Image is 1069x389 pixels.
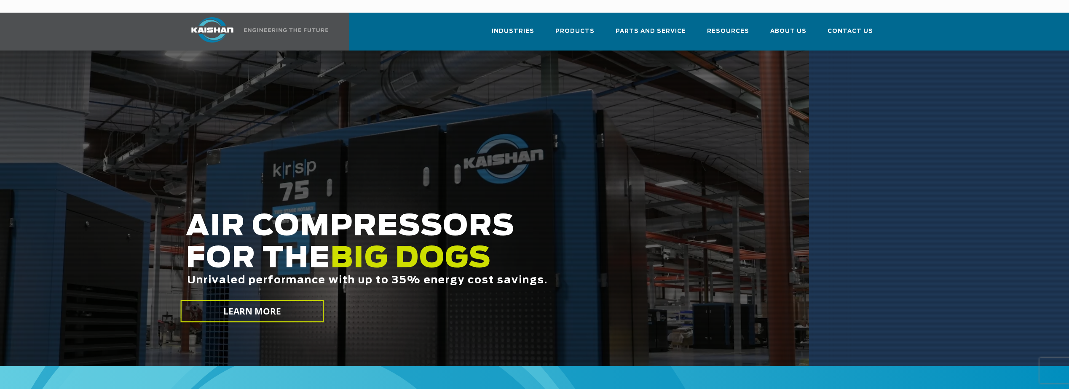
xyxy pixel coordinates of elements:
[828,20,873,49] a: Contact Us
[181,13,330,51] a: Kaishan USA
[616,20,686,49] a: Parts and Service
[223,305,281,317] span: LEARN MORE
[616,27,686,36] span: Parts and Service
[330,245,491,273] span: BIG DOGS
[707,27,749,36] span: Resources
[555,20,595,49] a: Products
[770,20,806,49] a: About Us
[770,27,806,36] span: About Us
[187,275,548,285] span: Unrivaled performance with up to 35% energy cost savings.
[186,211,766,312] h2: AIR COMPRESSORS FOR THE
[180,300,324,322] a: LEARN MORE
[244,28,328,32] img: Engineering the future
[555,27,595,36] span: Products
[828,27,873,36] span: Contact Us
[181,17,244,43] img: kaishan logo
[707,20,749,49] a: Resources
[492,20,534,49] a: Industries
[492,27,534,36] span: Industries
